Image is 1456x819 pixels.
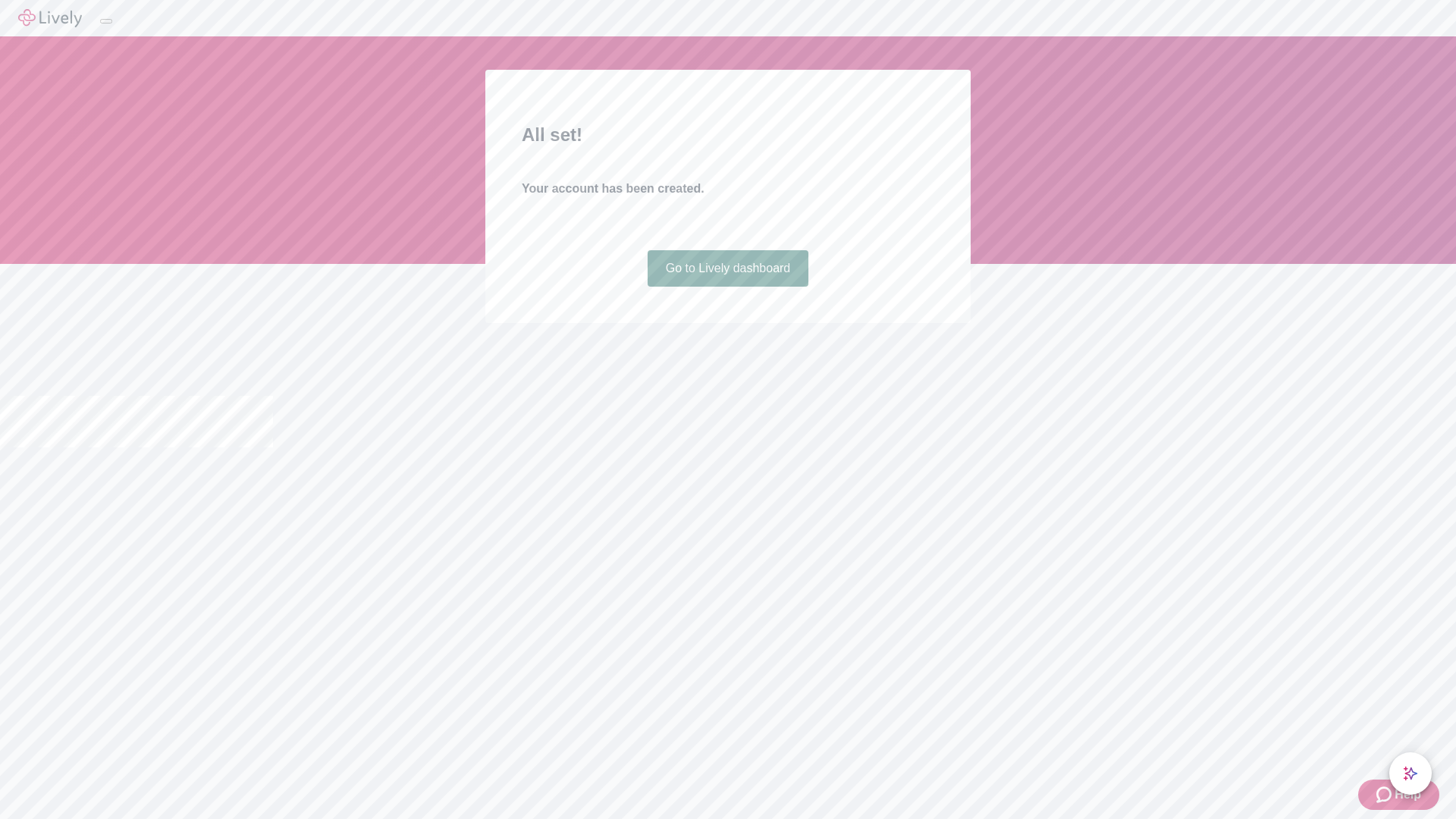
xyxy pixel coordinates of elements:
[18,9,82,27] img: Lively
[522,121,934,149] h2: All set!
[100,19,112,24] button: Log out
[522,180,934,198] h4: Your account has been created.
[648,250,809,287] a: Go to Lively dashboard
[1358,780,1439,810] button: Zendesk support iconHelp
[1403,766,1418,781] svg: Lively AI Assistant
[1376,786,1395,804] svg: Zendesk support icon
[1395,786,1421,804] span: Help
[1389,752,1432,795] button: chat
